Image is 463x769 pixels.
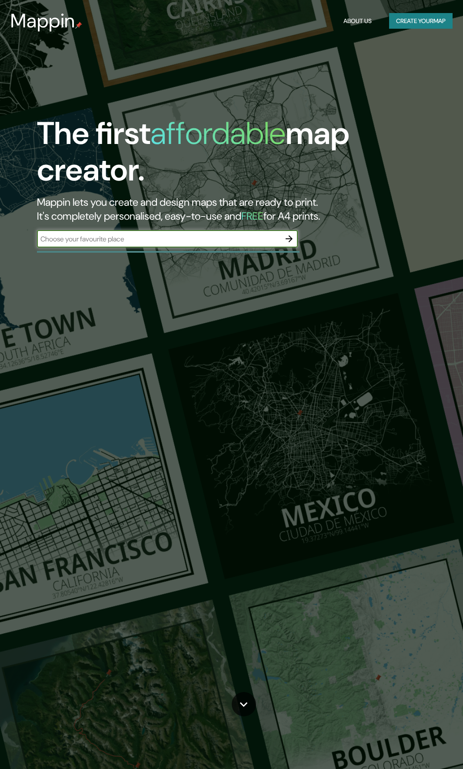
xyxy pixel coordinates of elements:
[37,234,280,244] input: Choose your favourite place
[241,209,263,223] h5: FREE
[389,13,453,29] button: Create yourmap
[150,113,286,154] h1: affordable
[37,115,407,195] h1: The first map creator.
[75,22,82,29] img: mappin-pin
[37,195,407,223] h2: Mappin lets you create and design maps that are ready to print. It's completely personalised, eas...
[340,13,375,29] button: About Us
[10,10,75,32] h3: Mappin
